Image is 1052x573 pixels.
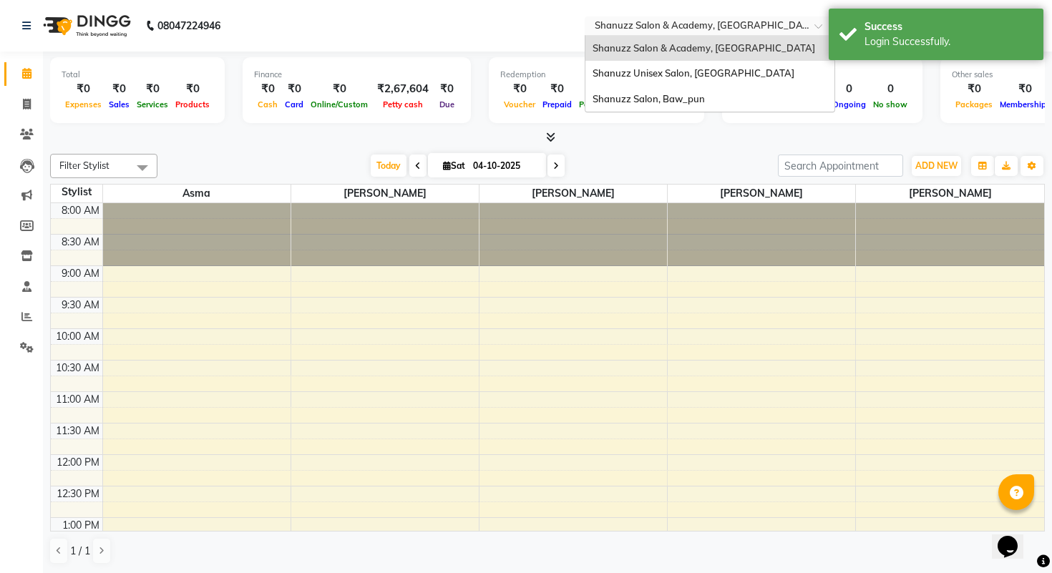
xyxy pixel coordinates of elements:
[829,81,870,97] div: 0
[856,185,1044,202] span: [PERSON_NAME]
[62,81,105,97] div: ₹0
[254,99,281,109] span: Cash
[778,155,903,177] input: Search Appointment
[53,392,102,407] div: 11:00 AM
[59,203,102,218] div: 8:00 AM
[59,518,102,533] div: 1:00 PM
[281,99,307,109] span: Card
[500,69,693,81] div: Redemption
[54,455,102,470] div: 12:00 PM
[479,185,667,202] span: [PERSON_NAME]
[915,160,958,171] span: ADD NEW
[59,298,102,313] div: 9:30 AM
[254,69,459,81] div: Finance
[912,156,961,176] button: ADD NEW
[62,69,213,81] div: Total
[172,81,213,97] div: ₹0
[593,93,705,104] span: Shanuzz Salon, Baw_pun
[585,35,835,113] ng-dropdown-panel: Options list
[539,99,575,109] span: Prepaid
[668,185,855,202] span: [PERSON_NAME]
[59,160,109,171] span: Filter Stylist
[539,81,575,97] div: ₹0
[439,160,469,171] span: Sat
[865,34,1033,49] div: Login Successfully.
[575,81,615,97] div: ₹0
[70,544,90,559] span: 1 / 1
[133,81,172,97] div: ₹0
[829,99,870,109] span: Ongoing
[436,99,458,109] span: Due
[500,99,539,109] span: Voucher
[53,329,102,344] div: 10:00 AM
[371,155,406,177] span: Today
[103,185,291,202] span: Asma
[133,99,172,109] span: Services
[992,516,1038,559] iframe: chat widget
[371,81,434,97] div: ₹2,67,604
[59,235,102,250] div: 8:30 AM
[952,81,996,97] div: ₹0
[593,67,794,79] span: Shanuzz Unisex Salon, [GEOGRAPHIC_DATA]
[51,185,102,200] div: Stylist
[53,423,102,439] div: 11:30 AM
[593,42,815,54] span: Shanuzz Salon & Academy, [GEOGRAPHIC_DATA]
[105,99,133,109] span: Sales
[291,185,479,202] span: [PERSON_NAME]
[575,99,615,109] span: Package
[870,81,911,97] div: 0
[500,81,539,97] div: ₹0
[379,99,427,109] span: Petty cash
[36,6,135,46] img: logo
[59,266,102,281] div: 9:00 AM
[157,6,220,46] b: 08047224946
[172,99,213,109] span: Products
[307,81,371,97] div: ₹0
[105,81,133,97] div: ₹0
[281,81,307,97] div: ₹0
[434,81,459,97] div: ₹0
[870,99,911,109] span: No show
[62,99,105,109] span: Expenses
[469,155,540,177] input: 2025-10-04
[952,99,996,109] span: Packages
[53,361,102,376] div: 10:30 AM
[307,99,371,109] span: Online/Custom
[54,486,102,501] div: 12:30 PM
[865,19,1033,34] div: Success
[254,81,281,97] div: ₹0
